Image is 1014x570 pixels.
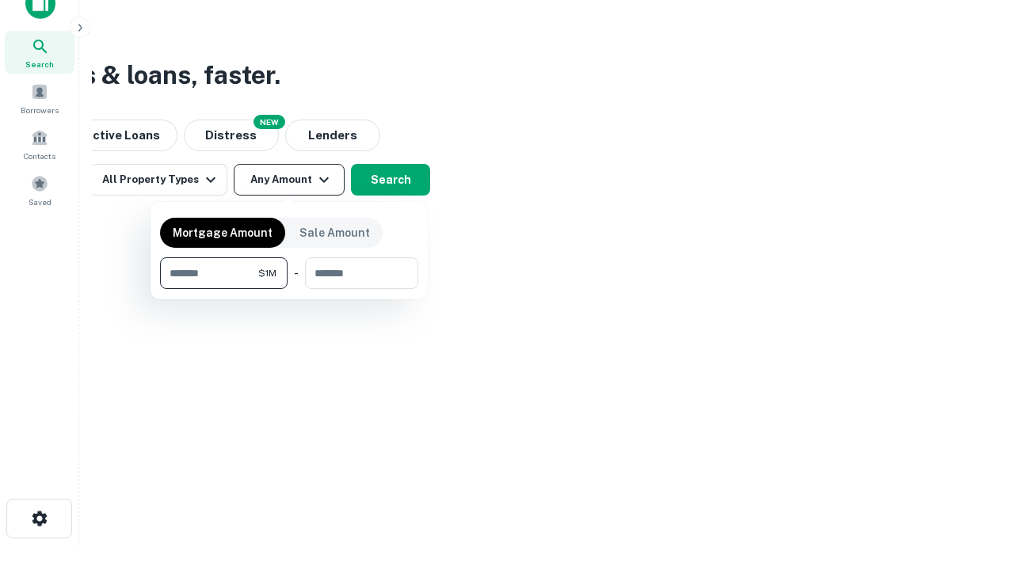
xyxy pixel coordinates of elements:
p: Mortgage Amount [173,224,273,241]
p: Sale Amount [299,224,370,241]
div: - [294,257,299,289]
iframe: Chat Widget [935,443,1014,519]
span: $1M [258,266,276,280]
